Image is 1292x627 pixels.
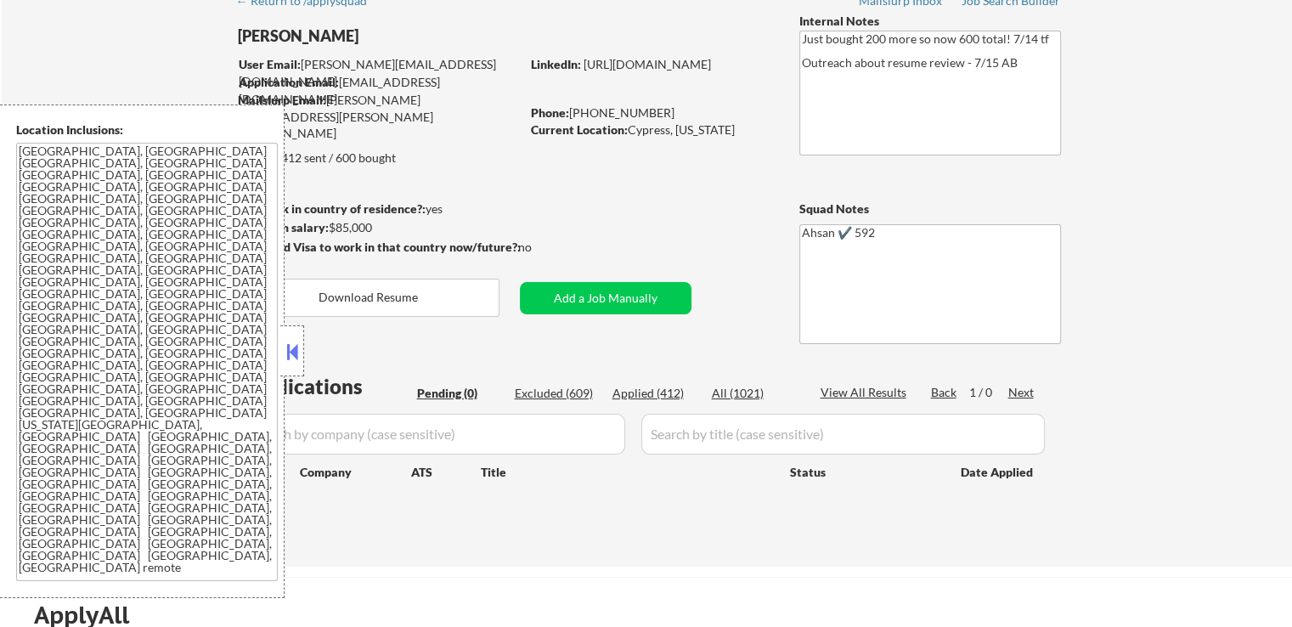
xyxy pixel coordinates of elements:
[238,93,326,107] strong: Mailslurp Email:
[239,56,520,89] div: [PERSON_NAME][EMAIL_ADDRESS][DOMAIN_NAME]
[300,464,411,481] div: Company
[238,25,587,47] div: [PERSON_NAME]
[239,75,339,89] strong: Application Email:
[712,385,797,402] div: All (1021)
[237,201,515,217] div: yes
[243,376,411,397] div: Applications
[799,201,1061,217] div: Squad Notes
[520,282,691,314] button: Add a Job Manually
[821,384,911,401] div: View All Results
[238,240,521,254] strong: Will need Visa to work in that country now/future?:
[518,239,567,256] div: no
[799,13,1061,30] div: Internal Notes
[237,201,426,216] strong: Can work in country of residence?:
[931,384,958,401] div: Back
[961,464,1035,481] div: Date Applied
[531,121,771,138] div: Cypress, [US_STATE]
[417,385,502,402] div: Pending (0)
[531,104,771,121] div: [PHONE_NUMBER]
[239,74,520,107] div: [EMAIL_ADDRESS][DOMAIN_NAME]
[515,385,600,402] div: Excluded (609)
[584,57,711,71] a: [URL][DOMAIN_NAME]
[1008,384,1035,401] div: Next
[481,464,774,481] div: Title
[237,150,520,167] div: 412 sent / 600 bought
[969,384,1008,401] div: 1 / 0
[237,219,520,236] div: $85,000
[612,385,697,402] div: Applied (412)
[790,456,936,487] div: Status
[411,464,481,481] div: ATS
[16,121,278,138] div: Location Inclusions:
[239,57,301,71] strong: User Email:
[238,92,520,142] div: [PERSON_NAME][EMAIL_ADDRESS][PERSON_NAME][DOMAIN_NAME]
[531,122,628,137] strong: Current Location:
[641,414,1045,455] input: Search by title (case sensitive)
[238,279,499,317] button: Download Resume
[531,57,581,71] strong: LinkedIn:
[531,105,569,120] strong: Phone:
[243,414,625,455] input: Search by company (case sensitive)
